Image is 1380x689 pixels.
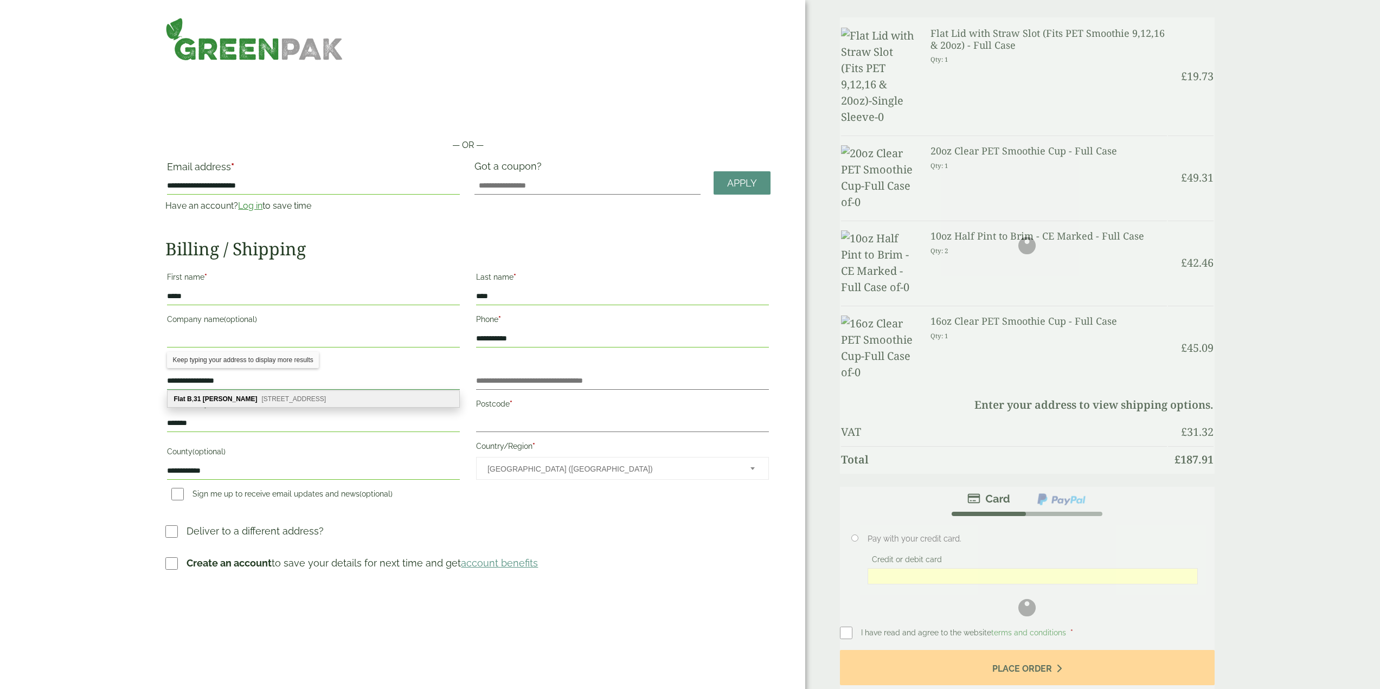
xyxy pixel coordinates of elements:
[461,557,538,569] a: account benefits
[476,439,769,457] label: Country/Region
[476,457,769,480] span: Country/Region
[360,490,393,498] span: (optional)
[165,139,770,152] p: — OR —
[474,160,546,177] label: Got a coupon?
[171,488,184,500] input: Sign me up to receive email updates and news(optional)
[165,239,770,259] h2: Billing / Shipping
[165,17,343,61] img: GreenPak Supplies
[487,458,736,480] span: United Kingdom (UK)
[208,400,211,408] abbr: required
[203,395,258,403] b: [PERSON_NAME]
[261,395,326,403] span: [STREET_ADDRESS]
[204,273,207,281] abbr: required
[192,447,226,456] span: (optional)
[167,444,460,462] label: County
[167,352,318,368] div: Keep typing your address to display more results
[714,171,771,195] a: Apply
[187,556,538,570] p: to save your details for next time and get
[165,104,770,126] iframe: Secure payment button frame
[238,201,262,211] a: Log in
[231,161,234,172] abbr: required
[476,269,769,288] label: Last name
[167,490,397,501] label: Sign me up to receive email updates and news
[167,269,460,288] label: First name
[532,442,535,450] abbr: required
[168,391,459,407] div: Flat B, 31 Newland
[498,315,501,324] abbr: required
[476,312,769,330] label: Phone
[165,199,461,213] p: Have an account? to save time
[194,395,201,403] b: 31
[224,315,257,324] span: (optional)
[476,396,769,415] label: Postcode
[167,312,460,330] label: Company name
[187,524,324,538] p: Deliver to a different address?
[187,557,272,569] strong: Create an account
[167,162,460,177] label: Email address
[510,400,512,408] abbr: required
[514,273,516,281] abbr: required
[174,395,191,403] b: Flat B
[727,177,757,189] span: Apply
